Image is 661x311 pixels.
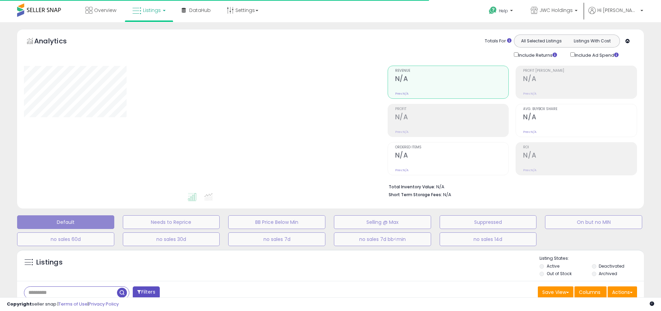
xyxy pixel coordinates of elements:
[34,36,80,48] h5: Analytics
[389,184,435,190] b: Total Inventory Value:
[509,51,565,59] div: Include Returns
[334,232,431,246] button: no sales 7d bb<min
[523,130,536,134] small: Prev: N/A
[395,107,509,111] span: Profit
[499,8,508,14] span: Help
[440,215,537,229] button: Suppressed
[395,69,509,73] span: Revenue
[523,151,637,161] h2: N/A
[395,75,509,84] h2: N/A
[395,168,409,172] small: Prev: N/A
[123,215,220,229] button: Needs to Reprice
[17,232,114,246] button: no sales 60d
[7,301,119,308] div: seller snap | |
[440,232,537,246] button: no sales 14d
[389,182,632,190] li: N/A
[395,146,509,149] span: Ordered Items
[94,7,116,14] span: Overview
[395,151,509,161] h2: N/A
[143,7,161,14] span: Listings
[228,215,325,229] button: BB Price Below Min
[523,168,536,172] small: Prev: N/A
[483,1,520,22] a: Help
[395,92,409,96] small: Prev: N/A
[567,37,618,45] button: Listings With Cost
[443,191,451,198] span: N/A
[597,7,638,14] span: Hi [PERSON_NAME]
[189,7,211,14] span: DataHub
[7,301,32,307] strong: Copyright
[489,6,497,15] i: Get Help
[588,7,643,22] a: Hi [PERSON_NAME]
[334,215,431,229] button: Selling @ Max
[485,38,511,44] div: Totals For
[545,215,642,229] button: On but no MIN
[395,130,409,134] small: Prev: N/A
[17,215,114,229] button: Default
[523,75,637,84] h2: N/A
[565,51,630,59] div: Include Ad Spend
[228,232,325,246] button: no sales 7d
[523,113,637,122] h2: N/A
[389,192,442,198] b: Short Term Storage Fees:
[523,92,536,96] small: Prev: N/A
[523,146,637,149] span: ROI
[540,7,573,14] span: JWC Holdings
[395,113,509,122] h2: N/A
[123,232,220,246] button: no sales 30d
[516,37,567,45] button: All Selected Listings
[523,69,637,73] span: Profit [PERSON_NAME]
[523,107,637,111] span: Avg. Buybox Share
